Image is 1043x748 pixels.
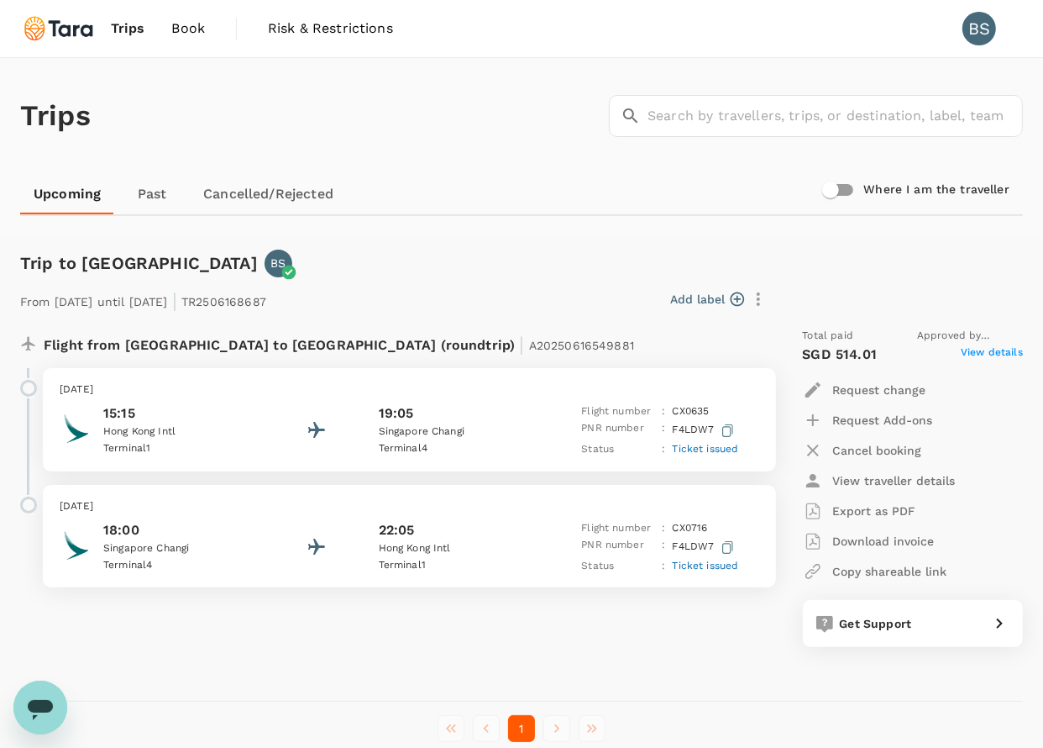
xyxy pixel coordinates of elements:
input: Search by travellers, trips, or destination, label, team [647,95,1023,137]
p: Flight from [GEOGRAPHIC_DATA] to [GEOGRAPHIC_DATA] (roundtrip) [44,328,634,358]
p: : [662,520,665,537]
p: : [662,441,665,458]
p: : [662,420,665,441]
p: Singapore Changi [103,540,254,557]
img: Tara Climate Ltd [20,10,97,47]
span: | [519,333,524,356]
p: 18:00 [103,520,254,540]
a: Upcoming [20,174,114,214]
h1: Trips [20,58,91,174]
p: [DATE] [60,498,759,515]
button: Download invoice [803,526,935,556]
p: Terminal 4 [103,557,254,574]
span: A20250616549881 [529,339,634,352]
p: Request change [833,382,926,398]
p: : [662,558,665,575]
p: : [662,403,665,420]
p: Status [581,558,655,575]
p: Singapore Changi [379,424,530,440]
p: Hong Kong Intl [103,424,254,440]
h6: Trip to [GEOGRAPHIC_DATA] [20,250,258,277]
p: F4LDW7 [673,537,737,558]
div: BS [962,12,996,45]
button: Add label [671,291,744,308]
p: 15:15 [103,403,254,424]
span: Ticket issued [673,560,739,572]
p: F4LDW7 [673,420,737,441]
span: Risk & Restrictions [268,18,393,39]
a: Cancelled/Rejected [190,174,347,214]
iframe: Button to launch messaging window [13,681,67,735]
a: Past [114,174,190,214]
p: PNR number [581,537,655,558]
span: Get Support [840,617,912,630]
p: Flight number [581,520,655,537]
p: Copy shareable link [833,563,947,580]
p: SGD 514.01 [803,345,878,365]
button: Cancel booking [803,435,922,466]
p: Export as PDF [833,503,916,519]
nav: pagination navigation [433,715,610,742]
p: CX 0716 [673,520,708,537]
img: Cathay Pacific Airways [60,412,93,445]
img: Cathay Pacific Airways [60,529,93,562]
span: Book [171,18,205,39]
p: Terminal 4 [379,440,530,457]
p: Terminal 1 [103,440,254,457]
button: Copy shareable link [803,556,947,587]
p: 19:05 [379,403,414,424]
button: Export as PDF [803,496,916,526]
p: Download invoice [833,533,935,550]
p: View traveller details [833,472,956,489]
h6: Where I am the traveller [863,181,1009,199]
p: PNR number [581,420,655,441]
p: CX 0635 [673,403,710,420]
span: Trips [111,18,145,39]
p: Flight number [581,403,655,420]
p: BS [270,255,286,271]
p: [DATE] [60,382,759,398]
p: Terminal 1 [379,557,530,574]
span: | [172,289,177,313]
span: Ticket issued [673,443,739,455]
p: From [DATE] until [DATE] TR2506168687 [20,284,266,314]
p: : [662,537,665,558]
button: View traveller details [803,466,956,496]
button: Request change [803,375,926,405]
p: 22:05 [379,520,415,540]
span: Total paid [803,328,854,345]
p: Hong Kong Intl [379,540,530,557]
p: Cancel booking [833,442,922,459]
p: Status [581,441,655,458]
p: Request Add-ons [833,412,933,429]
button: page 1 [508,715,535,742]
span: View details [961,345,1023,365]
button: Request Add-ons [803,405,933,435]
span: Approved by [917,328,1023,345]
